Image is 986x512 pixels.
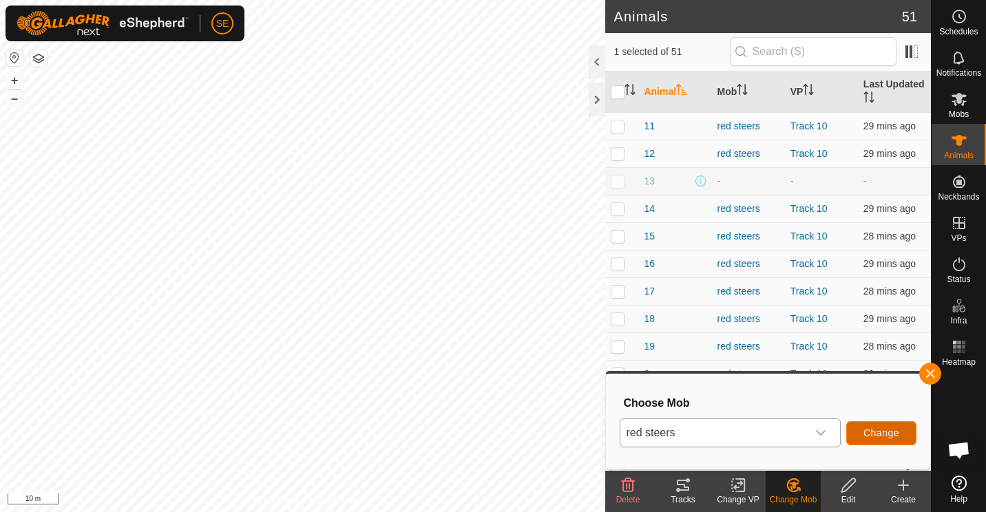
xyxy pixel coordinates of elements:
[790,286,828,297] a: Track 10
[644,229,655,244] span: 15
[944,151,974,160] span: Animals
[938,193,979,201] span: Neckbands
[790,203,828,214] a: Track 10
[316,494,357,506] a: Contact Us
[620,419,807,447] span: red steers
[730,37,896,66] input: Search (S)
[30,50,47,67] button: Map Layers
[6,72,23,89] button: +
[863,313,916,324] span: 11 Sept 2025, 6:35 am
[644,339,655,354] span: 19
[6,50,23,66] button: Reset Map
[939,28,978,36] span: Schedules
[863,258,916,269] span: 11 Sept 2025, 6:35 am
[863,175,867,186] span: -
[717,174,779,189] div: -
[790,313,828,324] a: Track 10
[766,493,821,506] div: Change Mob
[790,258,828,269] a: Track 10
[863,231,916,242] span: 11 Sept 2025, 6:35 am
[949,110,969,118] span: Mobs
[858,72,931,113] th: Last Updated
[717,119,779,134] div: red steers
[737,86,748,97] p-sorticon: Activate to sort
[932,470,986,509] a: Help
[863,286,916,297] span: 11 Sept 2025, 6:35 am
[863,148,916,159] span: 11 Sept 2025, 6:35 am
[6,90,23,107] button: –
[644,147,655,161] span: 12
[790,231,828,242] a: Track 10
[644,257,655,271] span: 16
[712,72,785,113] th: Mob
[644,312,655,326] span: 18
[616,495,640,504] span: Delete
[790,120,828,131] a: Track 10
[803,86,814,97] p-sorticon: Activate to sort
[717,147,779,161] div: red steers
[807,419,835,447] div: dropdown trigger
[613,45,729,59] span: 1 selected of 51
[950,495,967,503] span: Help
[717,339,779,354] div: red steers
[717,367,779,381] div: red steers
[790,148,828,159] a: Track 10
[249,494,300,506] a: Privacy Policy
[951,234,966,242] span: VPs
[676,86,687,97] p-sorticon: Activate to sort
[625,86,636,97] p-sorticon: Activate to sort
[902,6,917,27] span: 51
[863,341,916,352] span: 11 Sept 2025, 6:35 am
[785,72,858,113] th: VP
[863,427,899,438] span: Change
[942,358,976,366] span: Heatmap
[644,119,655,134] span: 11
[876,493,931,506] div: Create
[790,341,828,352] a: Track 10
[863,203,916,214] span: 11 Sept 2025, 6:35 am
[790,368,828,379] a: Track 10
[717,229,779,244] div: red steers
[717,257,779,271] div: red steers
[863,368,916,379] span: 11 Sept 2025, 6:35 am
[863,459,916,470] span: 11 Sept 2025, 6:35 am
[790,175,794,186] app-display-virtual-paddock-transition: -
[950,317,967,325] span: Infra
[216,17,229,31] span: SE
[644,367,649,381] span: 2
[17,11,189,36] img: Gallagher Logo
[821,493,876,506] div: Edit
[644,174,655,189] span: 13
[711,493,766,506] div: Change VP
[638,72,711,113] th: Animal
[846,421,916,445] button: Change
[863,120,916,131] span: 11 Sept 2025, 6:35 am
[717,202,779,216] div: red steers
[717,312,779,326] div: red steers
[936,69,981,77] span: Notifications
[947,275,970,284] span: Status
[863,94,874,105] p-sorticon: Activate to sort
[644,284,655,299] span: 17
[644,202,655,216] span: 14
[717,284,779,299] div: red steers
[655,493,711,506] div: Tracks
[613,8,901,25] h2: Animals
[623,396,916,409] h3: Choose Mob
[938,429,980,471] div: Open chat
